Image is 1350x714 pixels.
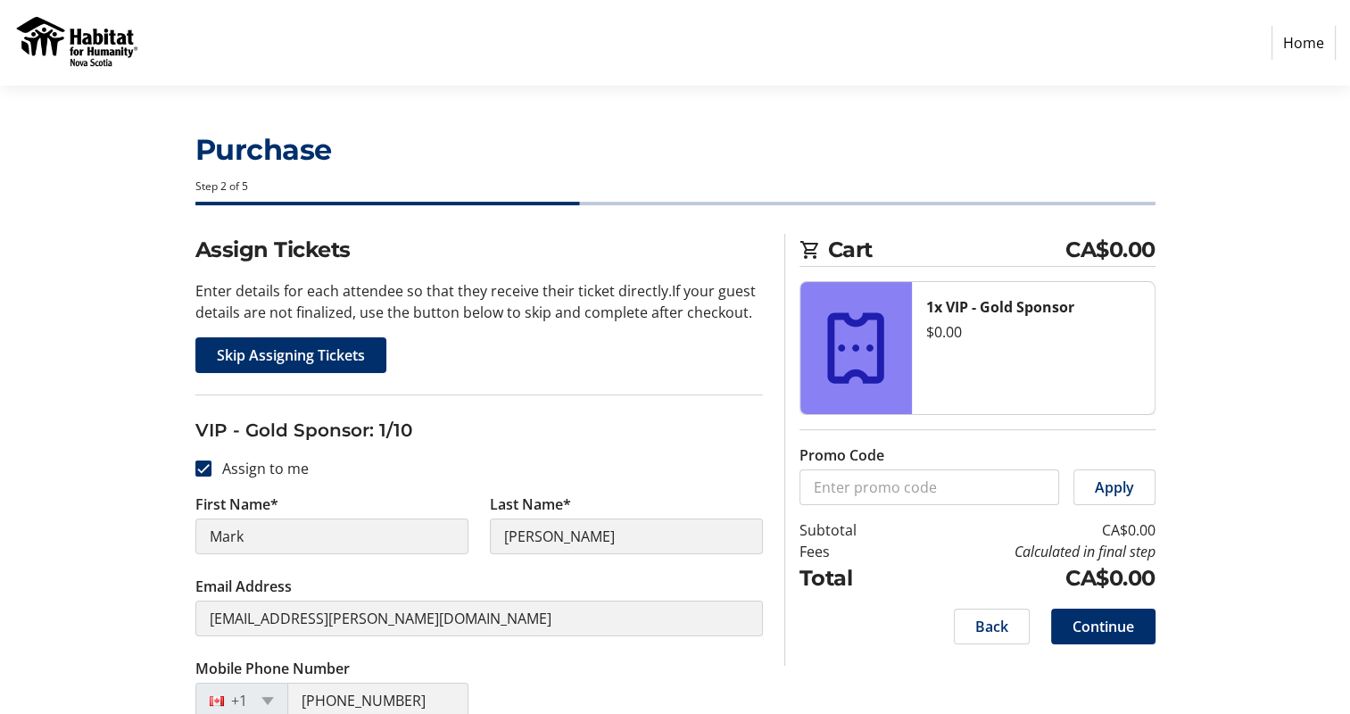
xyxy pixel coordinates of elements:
[926,297,1074,317] strong: 1x VIP - Gold Sponsor
[954,609,1030,644] button: Back
[799,444,884,466] label: Promo Code
[902,519,1155,541] td: CA$0.00
[975,616,1008,637] span: Back
[14,7,141,79] img: Habitat for Humanity Nova Scotia's Logo
[195,280,763,323] p: Enter details for each attendee so that they receive their ticket directly. If your guest details...
[799,562,902,594] td: Total
[1073,469,1155,505] button: Apply
[799,541,902,562] td: Fees
[828,234,1066,266] span: Cart
[1095,477,1134,498] span: Apply
[195,178,1155,195] div: Step 2 of 5
[195,234,763,266] h2: Assign Tickets
[1065,234,1155,266] span: CA$0.00
[195,129,1155,171] h1: Purchase
[217,345,365,366] span: Skip Assigning Tickets
[902,541,1155,562] td: Calculated in final step
[195,337,386,373] button: Skip Assigning Tickets
[490,494,571,515] label: Last Name*
[211,458,309,479] label: Assign to me
[902,562,1155,594] td: CA$0.00
[926,321,1140,343] div: $0.00
[195,417,763,444] h3: VIP - Gold Sponsor: 1/10
[1271,26,1336,60] a: Home
[195,494,278,515] label: First Name*
[195,576,292,597] label: Email Address
[799,519,902,541] td: Subtotal
[1073,616,1134,637] span: Continue
[799,469,1059,505] input: Enter promo code
[1051,609,1155,644] button: Continue
[195,658,350,679] label: Mobile Phone Number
